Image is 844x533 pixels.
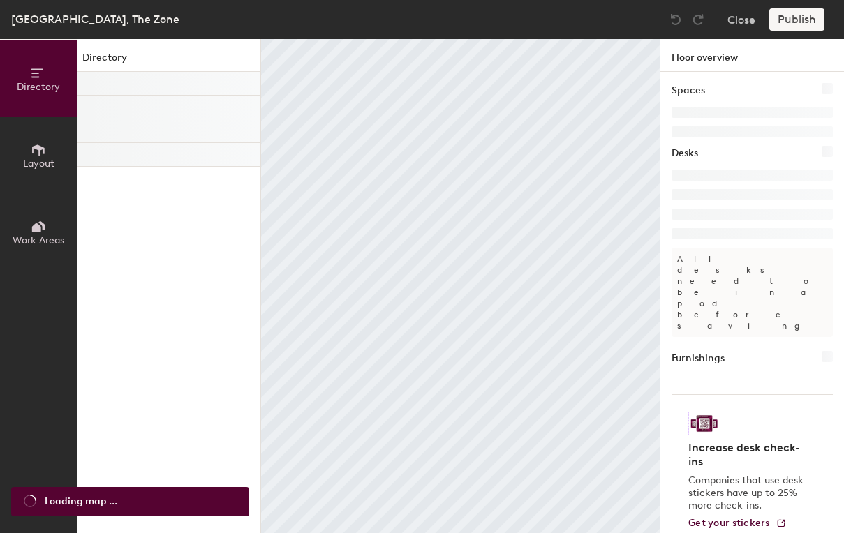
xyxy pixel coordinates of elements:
[660,39,844,72] h1: Floor overview
[669,13,683,27] img: Undo
[688,441,808,469] h4: Increase desk check-ins
[77,50,260,72] h1: Directory
[727,8,755,31] button: Close
[672,146,698,161] h1: Desks
[688,412,720,435] img: Sticker logo
[17,81,60,93] span: Directory
[672,248,833,337] p: All desks need to be in a pod before saving
[691,13,705,27] img: Redo
[688,474,808,512] p: Companies that use desk stickers have up to 25% more check-ins.
[688,517,770,529] span: Get your stickers
[11,10,179,28] div: [GEOGRAPHIC_DATA], The Zone
[13,234,64,246] span: Work Areas
[261,39,660,533] canvas: Map
[672,351,725,366] h1: Furnishings
[45,494,117,509] span: Loading map ...
[23,158,54,170] span: Layout
[688,518,787,530] a: Get your stickers
[672,83,705,98] h1: Spaces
